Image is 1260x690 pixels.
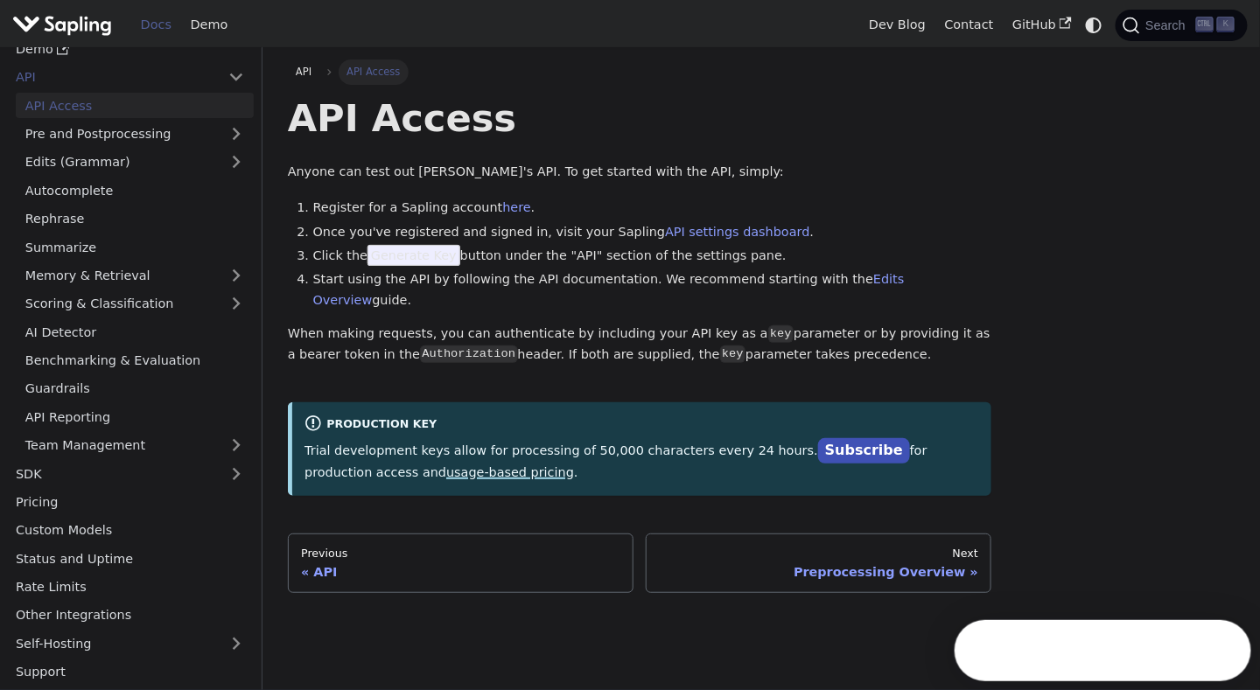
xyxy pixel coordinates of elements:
[6,546,254,571] a: Status and Uptime
[665,225,809,239] a: API settings dashboard
[859,11,934,38] a: Dev Blog
[935,11,1004,38] a: Contact
[16,376,254,401] a: Guardrails
[219,461,254,486] button: Expand sidebar category 'SDK'
[16,404,254,429] a: API Reporting
[339,59,409,84] span: API Access
[288,533,992,593] nav: Docs pages
[1116,10,1247,41] button: Search (Ctrl+K)
[296,66,311,78] span: API
[768,325,794,343] code: key
[720,345,745,363] code: key
[367,245,460,266] span: Generate Key
[181,11,237,38] a: Demo
[12,12,112,38] img: Sapling.ai
[1200,631,1242,673] iframe: Intercom live chat
[219,65,254,90] button: Collapse sidebar category 'API'
[288,59,992,84] nav: Breadcrumbs
[6,575,254,600] a: Rate Limits
[313,246,992,267] li: Click the button under the "API" section of the settings pane.
[420,345,517,363] code: Authorization
[16,291,254,317] a: Scoring & Classification
[6,37,254,62] a: Demo
[1217,17,1235,32] kbd: K
[16,348,254,373] a: Benchmarking & Evaluation
[6,461,219,486] a: SDK
[16,93,254,118] a: API Access
[6,490,254,515] a: Pricing
[955,620,1251,681] iframe: Intercom live chat discovery launcher
[301,564,619,580] div: API
[660,547,978,561] div: Next
[304,415,979,436] div: Production Key
[16,319,254,345] a: AI Detector
[16,263,254,289] a: Memory & Retrieval
[1081,12,1107,38] button: Switch between dark and light mode (currently system mode)
[288,162,992,183] p: Anyone can test out [PERSON_NAME]'s API. To get started with the API, simply:
[6,603,254,628] a: Other Integrations
[288,94,992,142] h1: API Access
[16,122,254,147] a: Pre and Postprocessing
[1140,18,1196,32] span: Search
[16,178,254,203] a: Autocomplete
[646,533,991,593] a: NextPreprocessing Overview
[16,206,254,232] a: Rephrase
[313,198,992,219] li: Register for a Sapling account .
[6,65,219,90] a: API
[16,234,254,260] a: Summarize
[6,631,254,656] a: Self-Hosting
[1003,11,1081,38] a: GitHub
[131,11,181,38] a: Docs
[288,59,320,84] a: API
[288,324,992,366] p: When making requests, you can authenticate by including your API key as a parameter or by providi...
[12,12,118,38] a: Sapling.ai
[6,659,254,685] a: Support
[313,269,992,311] li: Start using the API by following the API documentation. We recommend starting with the guide.
[6,518,254,543] a: Custom Models
[502,200,530,214] a: here
[16,433,254,458] a: Team Management
[446,465,574,479] a: usage-based pricing
[304,439,979,483] p: Trial development keys allow for processing of 50,000 characters every 24 hours. for production a...
[288,533,633,593] a: PreviousAPI
[301,547,619,561] div: Previous
[818,438,910,463] a: Subscribe
[313,222,992,243] li: Once you've registered and signed in, visit your Sapling .
[16,150,254,175] a: Edits (Grammar)
[660,564,978,580] div: Preprocessing Overview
